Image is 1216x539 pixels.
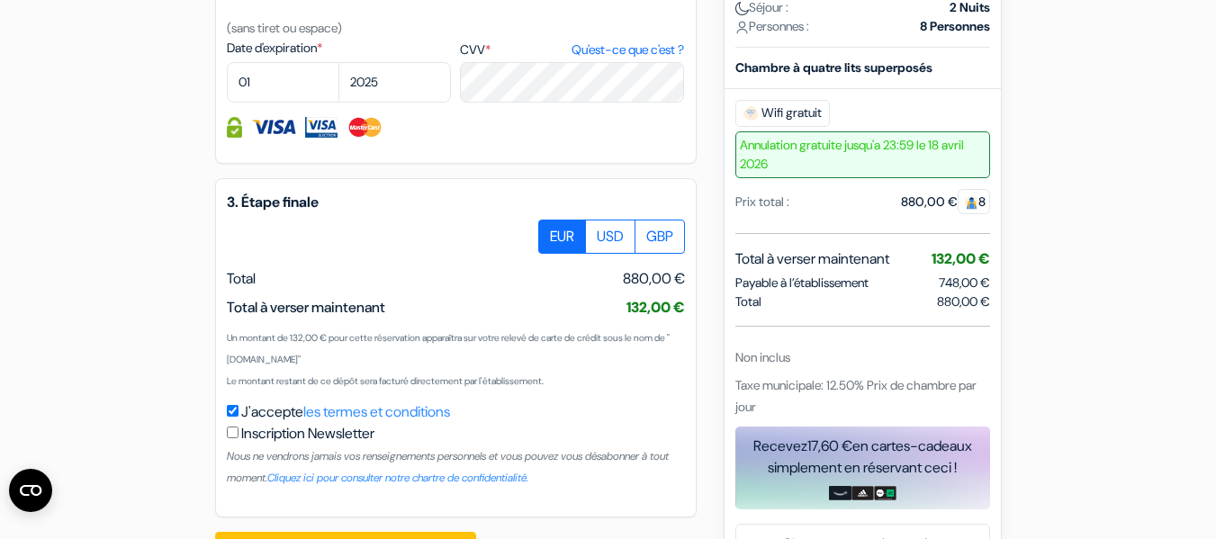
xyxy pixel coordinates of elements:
[227,39,451,58] label: Date d'expiration
[9,469,52,512] button: Ouvrir le widget CMP
[460,40,684,59] label: CVV
[626,298,685,317] span: 132,00 €
[735,131,990,178] span: Annulation gratuite jusqu'a 23:59 le 18 avril 2026
[735,100,830,127] span: Wifi gratuit
[227,332,670,365] small: Un montant de 132,00 € pour cette réservation apparaîtra sur votre relevé de carte de crédit sous...
[937,292,990,311] span: 880,00 €
[251,117,296,138] img: Visa
[920,17,990,36] strong: 8 Personnes
[227,20,342,36] small: (sans tiret ou espace)
[735,348,990,367] div: Non inclus
[735,377,977,415] span: Taxe municipale: 12.50% Prix de chambre par jour
[735,17,809,36] span: Personnes :
[735,274,869,292] span: Payable à l’établissement
[227,193,685,211] h5: 3. Étape finale
[227,269,256,288] span: Total
[303,402,450,421] a: les termes et conditions
[743,106,758,121] img: free_wifi.svg
[958,189,990,214] span: 8
[965,196,978,210] img: guest.svg
[585,220,635,254] label: USD
[305,117,338,138] img: Visa Electron
[829,486,851,500] img: amazon-card-no-text.png
[635,220,685,254] label: GBP
[538,220,586,254] label: EUR
[241,401,450,423] label: J'accepte
[572,40,684,59] a: Qu'est-ce que c'est ?
[735,193,789,211] div: Prix total :
[735,21,749,34] img: user_icon.svg
[851,486,874,500] img: adidas-card.png
[735,248,889,270] span: Total à verser maintenant
[347,117,383,138] img: Master Card
[874,486,896,500] img: uber-uber-eats-card.png
[227,449,669,485] small: Nous ne vendrons jamais vos renseignements personnels et vous pouvez vous désabonner à tout moment.
[735,292,761,311] span: Total
[807,436,852,455] span: 17,60 €
[227,298,385,317] span: Total à verser maintenant
[623,268,685,290] span: 880,00 €
[735,436,990,479] div: Recevez en cartes-cadeaux simplement en réservant ceci !
[735,2,749,15] img: moon.svg
[901,193,990,211] div: 880,00 €
[932,249,990,268] span: 132,00 €
[241,423,374,445] label: Inscription Newsletter
[227,375,544,387] small: Le montant restant de ce dépôt sera facturé directement par l'établissement.
[539,220,685,254] div: Basic radio toggle button group
[267,471,528,485] a: Cliquez ici pour consulter notre chartre de confidentialité.
[227,117,242,138] img: Information de carte de crédit entièrement encryptée et sécurisée
[735,59,932,76] b: Chambre à quatre lits superposés
[939,274,990,291] span: 748,00 €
